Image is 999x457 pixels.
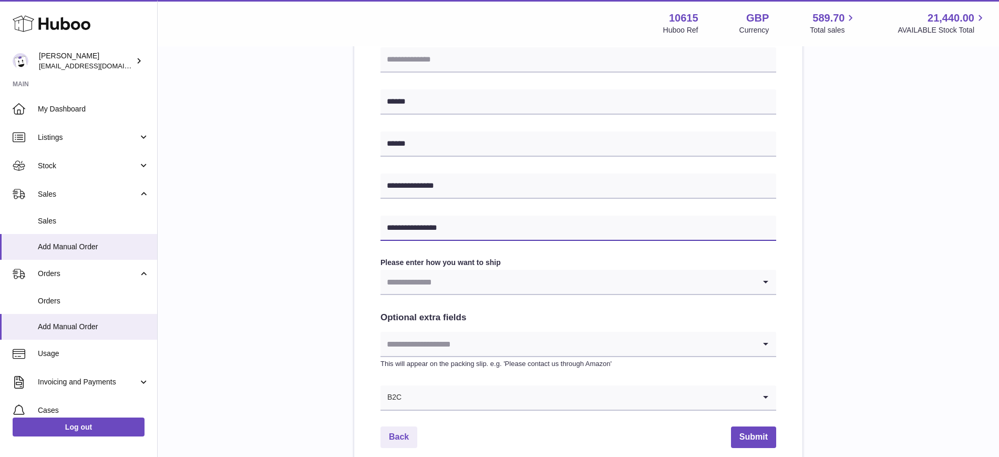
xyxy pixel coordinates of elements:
[380,270,755,294] input: Search for option
[38,349,149,359] span: Usage
[739,25,769,35] div: Currency
[380,258,776,268] label: Please enter how you want to ship
[663,25,698,35] div: Huboo Ref
[38,405,149,415] span: Cases
[746,11,769,25] strong: GBP
[380,385,402,410] span: B2C
[380,332,755,356] input: Search for option
[38,216,149,226] span: Sales
[402,385,755,410] input: Search for option
[669,11,698,25] strong: 10615
[13,53,28,69] img: fulfillment@fable.com
[38,322,149,332] span: Add Manual Order
[39,51,133,71] div: [PERSON_NAME]
[38,269,138,279] span: Orders
[38,133,138,143] span: Listings
[380,426,417,448] a: Back
[812,11,844,25] span: 589.70
[380,385,776,411] div: Search for option
[810,11,857,35] a: 589.70 Total sales
[38,377,138,387] span: Invoicing and Payments
[731,426,776,448] button: Submit
[898,11,986,35] a: 21,440.00 AVAILABLE Stock Total
[13,418,145,436] a: Log out
[380,270,776,295] div: Search for option
[380,312,776,324] h2: Optional extra fields
[38,161,138,171] span: Stock
[38,104,149,114] span: My Dashboard
[39,62,155,70] span: [EMAIL_ADDRESS][DOMAIN_NAME]
[380,332,776,357] div: Search for option
[928,11,974,25] span: 21,440.00
[898,25,986,35] span: AVAILABLE Stock Total
[38,189,138,199] span: Sales
[380,359,776,369] p: This will appear on the packing slip. e.g. 'Please contact us through Amazon'
[38,296,149,306] span: Orders
[38,242,149,252] span: Add Manual Order
[810,25,857,35] span: Total sales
